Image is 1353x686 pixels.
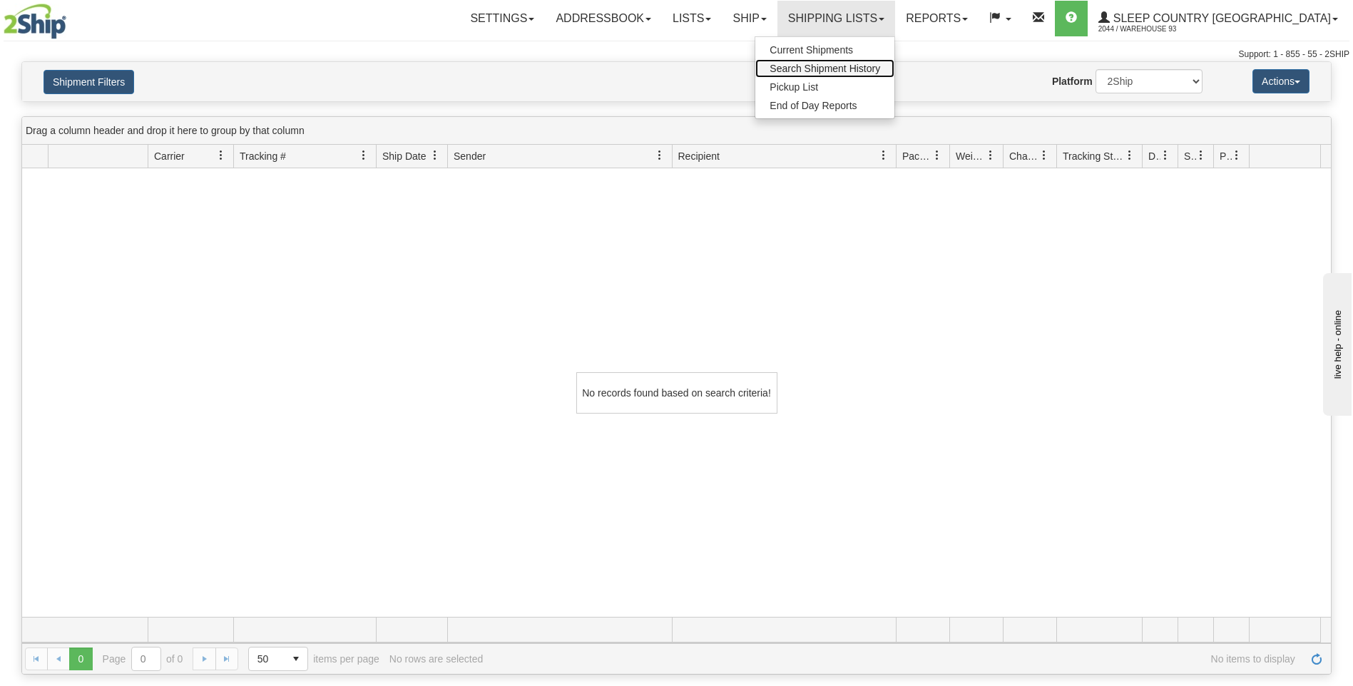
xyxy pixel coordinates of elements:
a: Weight filter column settings [979,143,1003,168]
span: items per page [248,647,379,671]
button: Actions [1252,69,1309,93]
span: No items to display [493,653,1295,665]
a: Charge filter column settings [1032,143,1056,168]
a: Refresh [1305,647,1328,670]
a: Recipient filter column settings [872,143,896,168]
span: End of Day Reports [770,100,857,111]
img: logo2044.jpg [4,4,66,39]
div: grid grouping header [22,117,1331,145]
a: Delivery Status filter column settings [1153,143,1178,168]
span: Packages [902,149,932,163]
span: Page 0 [69,647,92,670]
div: No rows are selected [389,653,484,665]
a: Addressbook [545,1,662,36]
a: Shipment Issues filter column settings [1189,143,1213,168]
a: Lists [662,1,722,36]
a: Current Shipments [755,41,894,59]
div: live help - online [11,12,132,23]
iframe: chat widget [1320,270,1352,416]
div: No records found based on search criteria! [576,372,777,414]
a: Tracking Status filter column settings [1118,143,1142,168]
a: Settings [459,1,545,36]
span: Search Shipment History [770,63,880,74]
span: Carrier [154,149,185,163]
a: Tracking # filter column settings [352,143,376,168]
a: Carrier filter column settings [209,143,233,168]
a: Sleep Country [GEOGRAPHIC_DATA] 2044 / Warehouse 93 [1088,1,1349,36]
span: Charge [1009,149,1039,163]
span: Delivery Status [1148,149,1160,163]
a: Reports [895,1,979,36]
a: Search Shipment History [755,59,894,78]
span: 50 [257,652,276,666]
a: Shipping lists [777,1,895,36]
span: Shipment Issues [1184,149,1196,163]
a: Ship [722,1,777,36]
span: Pickup Status [1220,149,1232,163]
a: Packages filter column settings [925,143,949,168]
span: Pickup List [770,81,818,93]
span: Ship Date [382,149,426,163]
span: select [285,647,307,670]
span: Current Shipments [770,44,853,56]
span: Sender [454,149,486,163]
label: Platform [1052,74,1093,88]
span: Weight [956,149,986,163]
button: Shipment Filters [44,70,134,94]
a: Pickup List [755,78,894,96]
a: Sender filter column settings [648,143,672,168]
span: Tracking # [240,149,286,163]
a: End of Day Reports [755,96,894,115]
span: Page of 0 [103,647,183,671]
span: Tracking Status [1063,149,1125,163]
span: Recipient [678,149,720,163]
span: Sleep Country [GEOGRAPHIC_DATA] [1110,12,1331,24]
a: Pickup Status filter column settings [1225,143,1249,168]
span: Page sizes drop down [248,647,308,671]
span: 2044 / Warehouse 93 [1098,22,1205,36]
a: Ship Date filter column settings [423,143,447,168]
div: Support: 1 - 855 - 55 - 2SHIP [4,48,1349,61]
